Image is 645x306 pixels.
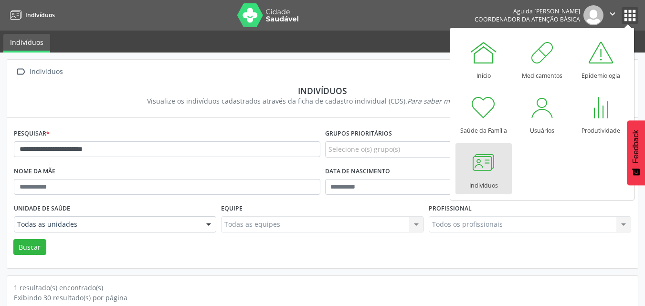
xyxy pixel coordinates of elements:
i: Para saber mais, [407,96,498,106]
a: Indivíduos [7,7,55,23]
span: Coordenador da Atenção Básica [475,15,580,23]
button: Buscar [13,239,46,255]
label: Nome da mãe [14,164,55,179]
div: Indivíduos [21,85,624,96]
div: Indivíduos [28,65,64,79]
div: Exibindo 30 resultado(s) por página [14,293,631,303]
div: Visualize os indivíduos cadastrados através da ficha de cadastro individual (CDS). [21,96,624,106]
a: Medicamentos [514,33,571,84]
button: apps [622,7,638,24]
label: Grupos prioritários [325,127,392,141]
span: Todas as unidades [17,220,197,229]
i:  [14,65,28,79]
span: Selecione o(s) grupo(s) [328,144,400,154]
label: Pesquisar [14,127,50,141]
label: Equipe [221,201,243,216]
i:  [607,9,618,19]
a: Indivíduos [455,143,512,194]
div: 1 resultado(s) encontrado(s) [14,283,631,293]
a:  Indivíduos [14,65,64,79]
span: Indivíduos [25,11,55,19]
a: Usuários [514,88,571,139]
label: Profissional [429,201,472,216]
a: Início [455,33,512,84]
button:  [603,5,622,25]
div: Aguida [PERSON_NAME] [475,7,580,15]
a: Produtividade [573,88,629,139]
label: Data de nascimento [325,164,390,179]
a: Epidemiologia [573,33,629,84]
label: Unidade de saúde [14,201,70,216]
button: Feedback - Mostrar pesquisa [627,120,645,185]
a: Indivíduos [3,34,50,53]
img: img [583,5,603,25]
a: Saúde da Família [455,88,512,139]
span: Feedback [632,130,640,163]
